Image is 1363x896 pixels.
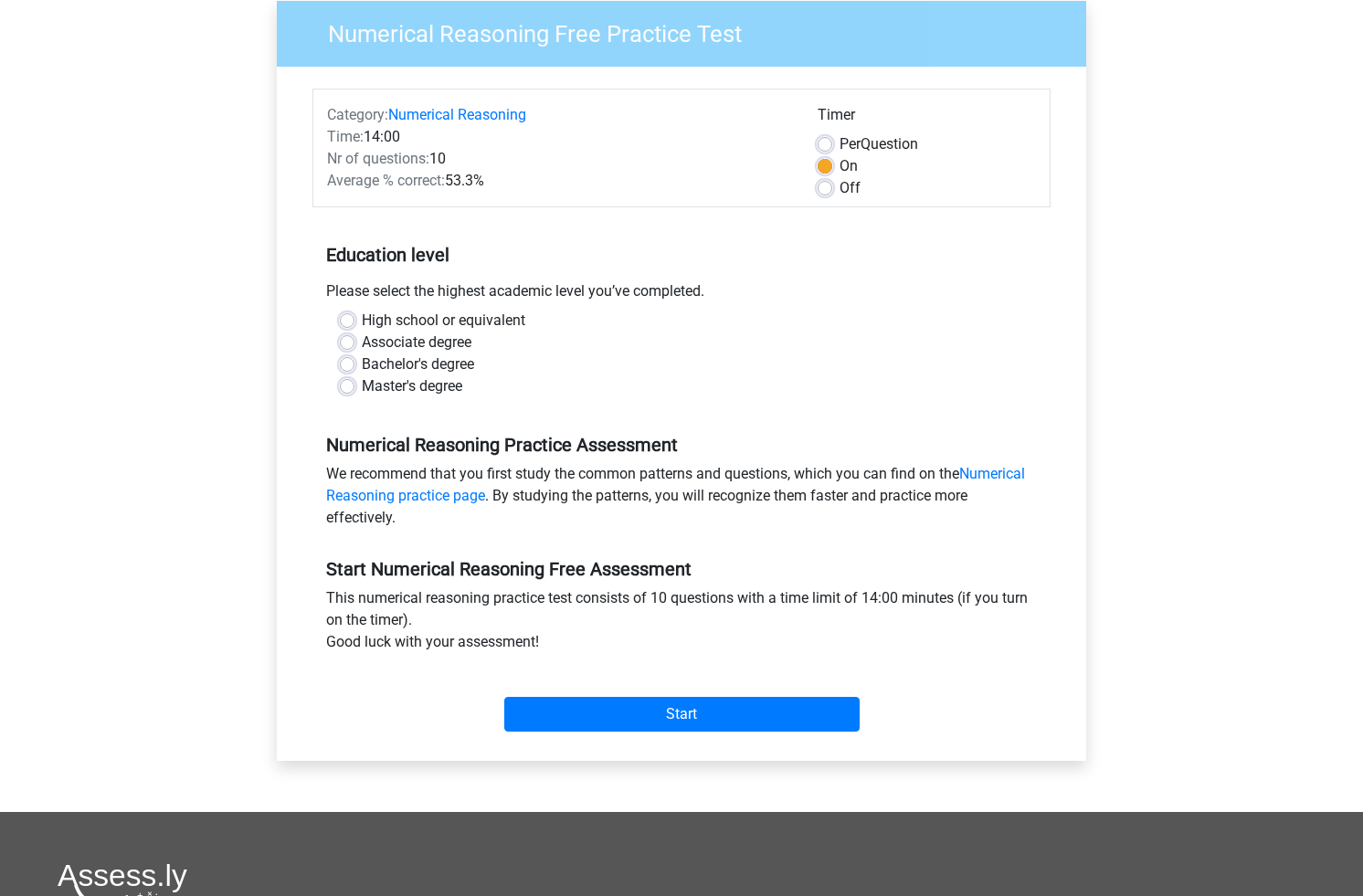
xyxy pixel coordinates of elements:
div: This numerical reasoning practice test consists of 10 questions with a time limit of 14:00 minute... [312,587,1051,660]
h5: Start Numerical Reasoning Free Assessment [326,558,1037,580]
div: Please select the highest academic level you’ve completed. [312,280,1051,310]
h3: Numerical Reasoning Free Practice Test [306,13,1072,48]
label: On [840,155,858,177]
div: Timer [818,104,1036,133]
div: 10 [313,148,804,170]
label: High school or equivalent [362,310,525,332]
label: Associate degree [362,332,471,353]
h5: Numerical Reasoning Practice Assessment [326,434,1037,456]
span: Nr of questions: [327,150,429,167]
div: 14:00 [313,126,804,148]
input: Start [504,697,860,732]
span: Per [840,135,861,153]
span: Time: [327,128,364,145]
div: We recommend that you first study the common patterns and questions, which you can find on the . ... [312,463,1051,536]
label: Bachelor's degree [362,353,474,375]
span: Category: [327,106,388,123]
label: Master's degree [362,375,462,397]
label: Off [840,177,861,199]
span: Average % correct: [327,172,445,189]
h5: Education level [326,237,1037,273]
div: 53.3% [313,170,804,192]
label: Question [840,133,918,155]
a: Numerical Reasoning [388,106,526,123]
